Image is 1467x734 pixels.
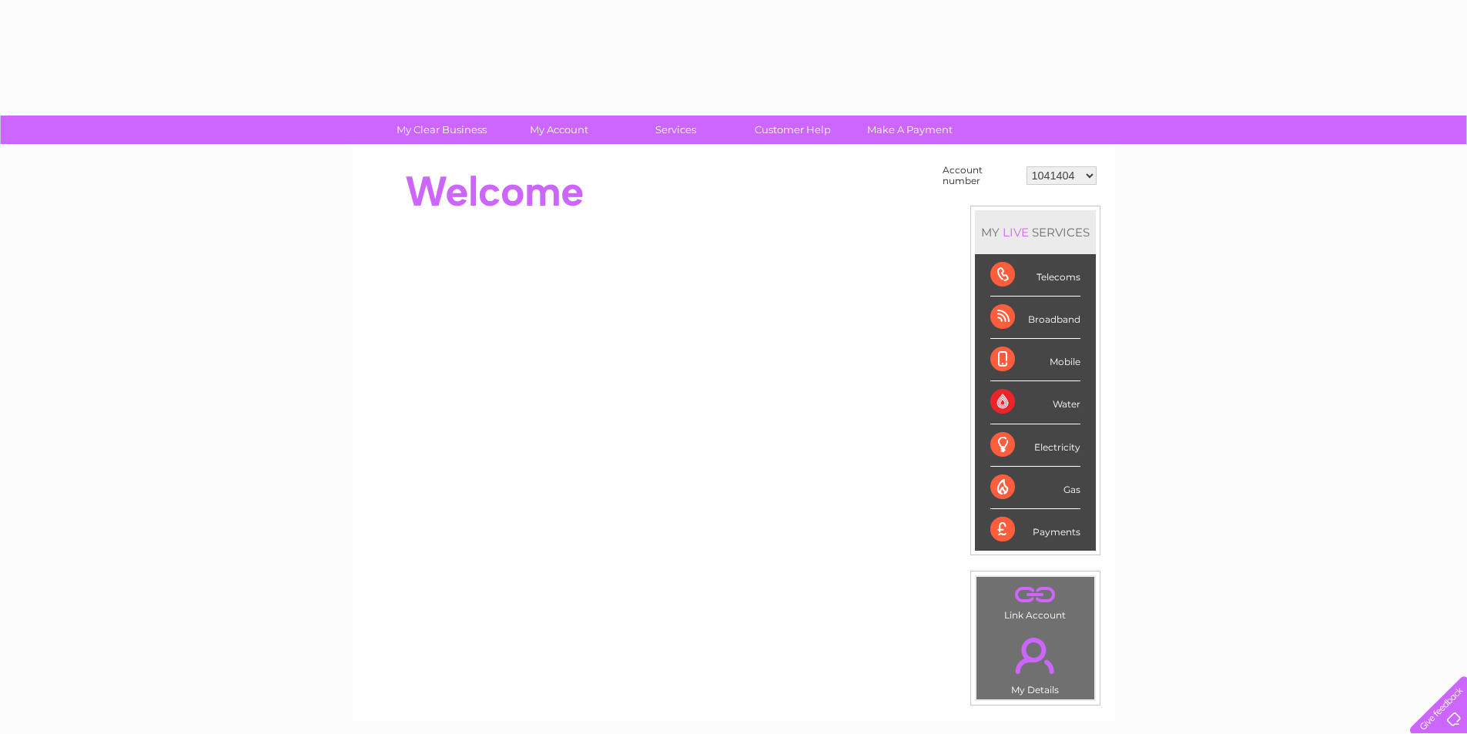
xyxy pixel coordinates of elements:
div: Broadband [990,297,1080,339]
a: . [980,628,1090,682]
a: My Clear Business [378,116,505,144]
td: Account number [939,161,1023,190]
div: Gas [990,467,1080,509]
div: Payments [990,509,1080,551]
div: MY SERVICES [975,210,1096,254]
div: LIVE [1000,225,1032,240]
div: Electricity [990,424,1080,467]
div: Mobile [990,339,1080,381]
td: My Details [976,625,1095,700]
a: Services [612,116,739,144]
a: . [980,581,1090,608]
a: Customer Help [729,116,856,144]
td: Link Account [976,576,1095,625]
div: Telecoms [990,254,1080,297]
a: Make A Payment [846,116,973,144]
div: Water [990,381,1080,424]
a: My Account [495,116,622,144]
